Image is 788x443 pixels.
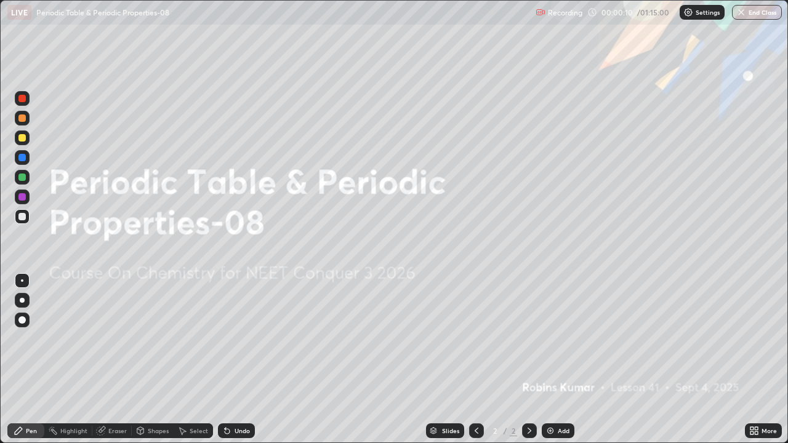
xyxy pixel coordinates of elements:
div: Add [558,428,569,434]
button: End Class [732,5,782,20]
div: Slides [442,428,459,434]
div: 2 [510,425,517,436]
div: Undo [235,428,250,434]
p: LIVE [11,7,28,17]
div: More [762,428,777,434]
div: Shapes [148,428,169,434]
div: Highlight [60,428,87,434]
img: add-slide-button [545,426,555,436]
div: / [504,427,507,434]
div: Select [190,428,208,434]
img: end-class-cross [736,7,746,17]
p: Periodic Table & Periodic Properties-08 [36,7,169,17]
img: class-settings-icons [683,7,693,17]
p: Recording [548,8,582,17]
div: 2 [489,427,501,434]
p: Settings [696,9,720,15]
img: recording.375f2c34.svg [536,7,545,17]
div: Pen [26,428,37,434]
div: Eraser [108,428,127,434]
